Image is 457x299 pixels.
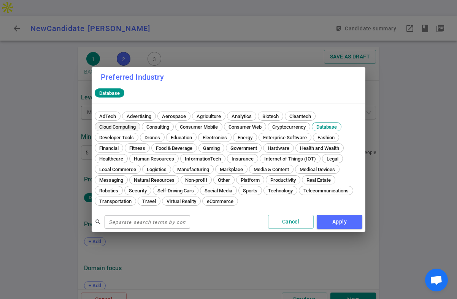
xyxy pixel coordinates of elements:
[164,198,199,204] span: Virtual Reality
[97,135,136,140] span: Developer Tools
[140,198,159,204] span: Travel
[200,145,222,151] span: Gaming
[144,124,172,130] span: Consulting
[317,215,362,229] button: Apply
[301,188,351,194] span: Telecommunications
[265,145,292,151] span: Hardware
[265,188,295,194] span: Technology
[177,124,221,130] span: Consumer Mobile
[142,135,163,140] span: Drones
[315,135,337,140] span: Fashion
[314,124,340,130] span: Database
[204,198,236,204] span: eCommerce
[268,177,298,183] span: Productivity
[217,167,246,172] span: Markplace
[260,135,309,140] span: Enterprise Software
[215,177,233,183] span: Other
[97,167,139,172] span: Local Commerce
[144,167,169,172] span: Logistics
[260,113,281,119] span: Biotech
[155,188,197,194] span: Self-Driving Cars
[95,219,102,225] span: search
[425,269,448,291] div: Open chat
[182,177,210,183] span: Non-profit
[168,135,195,140] span: Education
[229,113,254,119] span: Analytics
[229,156,256,162] span: Insurance
[251,167,292,172] span: Media & Content
[159,113,189,119] span: Aerospace
[200,135,230,140] span: Electronics
[124,113,154,119] span: Advertising
[226,124,264,130] span: Consumer Web
[131,156,177,162] span: Human Resources
[270,124,308,130] span: Cryptocurrency
[175,167,212,172] span: Manufacturing
[153,145,195,151] span: Food & Beverage
[287,113,314,119] span: Cleantech
[240,188,260,194] span: Sports
[97,156,126,162] span: Healthcare
[324,156,341,162] span: Legal
[268,215,314,229] button: Cancel
[131,177,177,183] span: Natural Resources
[194,113,224,119] span: Agriculture
[126,188,149,194] span: Security
[97,113,119,119] span: AdTech
[97,188,121,194] span: Robotics
[235,135,255,140] span: Energy
[297,145,342,151] span: Health and Wealth
[182,156,224,162] span: InformationTech
[127,145,148,151] span: Fitness
[228,145,260,151] span: Government
[97,145,121,151] span: Financial
[262,156,319,162] span: Internet of Things (IOT)
[202,188,235,194] span: Social Media
[97,198,134,204] span: Transportation
[97,177,126,183] span: Messaging
[238,177,262,183] span: Platform
[96,90,123,96] span: Database
[97,124,138,130] span: Cloud Computing
[92,67,365,87] h2: Preferred Industry
[297,167,338,172] span: Medical Devices
[304,177,333,183] span: Real Estate
[105,216,190,228] input: Separate search terms by comma or space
